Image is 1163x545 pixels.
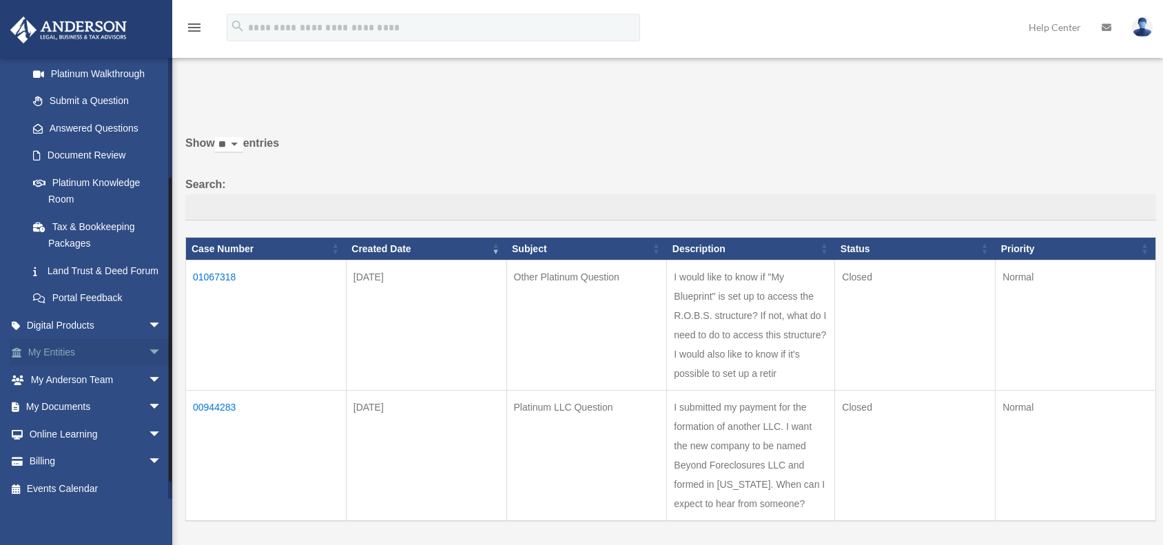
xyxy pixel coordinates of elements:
img: User Pic [1132,17,1153,37]
select: Showentries [215,137,243,153]
span: arrow_drop_down [148,393,176,422]
td: Platinum LLC Question [506,391,667,522]
i: menu [186,19,203,36]
a: My Entitiesarrow_drop_down [10,339,183,367]
td: 00944283 [186,391,347,522]
a: menu [186,24,203,36]
th: Description: activate to sort column ascending [667,237,835,260]
a: Answered Questions [19,114,169,142]
th: Subject: activate to sort column ascending [506,237,667,260]
a: Digital Productsarrow_drop_down [10,311,183,339]
a: Submit a Question [19,88,176,115]
td: 01067318 [186,260,347,391]
span: arrow_drop_down [148,448,176,476]
a: Billingarrow_drop_down [10,448,183,475]
td: Closed [835,391,996,522]
span: arrow_drop_down [148,339,176,367]
a: Document Review [19,142,176,169]
td: [DATE] [346,391,506,522]
a: My Documentsarrow_drop_down [10,393,183,421]
a: Platinum Walkthrough [19,60,176,88]
td: I would like to know if "My Blueprint" is set up to access the R.O.B.S. structure? If not, what d... [667,260,835,391]
img: Anderson Advisors Platinum Portal [6,17,131,43]
th: Status: activate to sort column ascending [835,237,996,260]
span: arrow_drop_down [148,311,176,340]
i: search [230,19,245,34]
label: Search: [185,175,1156,220]
th: Created Date: activate to sort column ascending [346,237,506,260]
th: Case Number: activate to sort column ascending [186,237,347,260]
a: Events Calendar [10,475,183,502]
a: Tax & Bookkeeping Packages [19,213,176,257]
td: Other Platinum Question [506,260,667,391]
td: Closed [835,260,996,391]
a: Platinum Knowledge Room [19,169,176,213]
span: arrow_drop_down [148,420,176,449]
label: Show entries [185,134,1156,167]
a: Land Trust & Deed Forum [19,257,176,285]
a: Portal Feedback [19,285,176,312]
th: Priority: activate to sort column ascending [996,237,1156,260]
td: I submitted my payment for the formation of another LLC. I want the new company to be named Beyon... [667,391,835,522]
a: My Anderson Teamarrow_drop_down [10,366,183,393]
a: Online Learningarrow_drop_down [10,420,183,448]
td: Normal [996,260,1156,391]
td: Normal [996,391,1156,522]
input: Search: [185,194,1156,220]
td: [DATE] [346,260,506,391]
span: arrow_drop_down [148,366,176,394]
